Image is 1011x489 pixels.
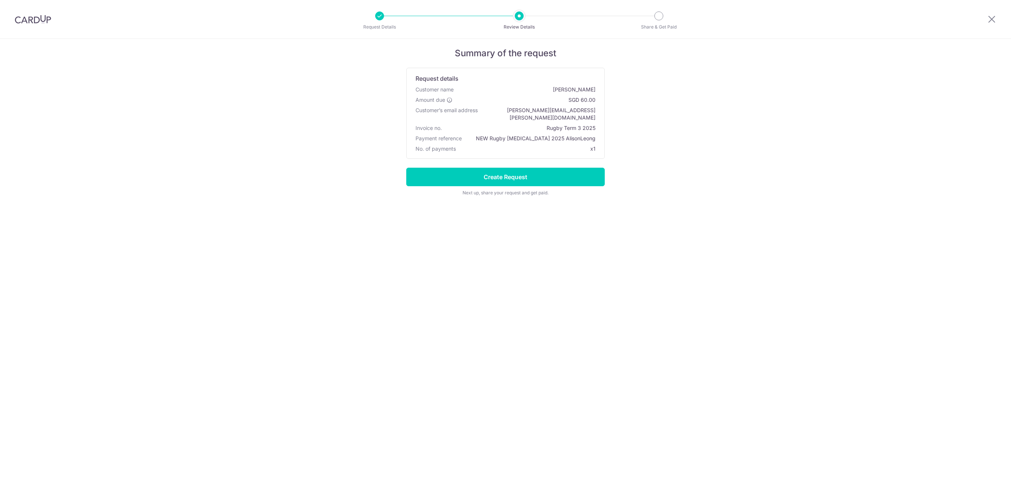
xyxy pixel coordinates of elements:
p: Share & Get Paid [631,23,686,31]
h5: Summary of the request [406,48,605,59]
span: [PERSON_NAME] [457,86,595,93]
input: Create Request [406,168,605,186]
span: Request details [416,74,458,83]
span: Customer’s email address [416,107,478,121]
span: [PERSON_NAME][EMAIL_ADDRESS][PERSON_NAME][DOMAIN_NAME] [481,107,595,121]
label: Amount due [416,96,453,104]
span: Invoice no. [416,124,442,132]
span: SGD 60.00 [456,96,595,104]
img: CardUp [15,15,51,24]
span: Rugby Term 3 2025 [445,124,595,132]
span: Payment reference [416,135,462,142]
span: Customer name [416,86,454,93]
p: Review Details [492,23,547,31]
span: x1 [590,145,595,152]
p: Request Details [352,23,407,31]
span: No. of payments [416,145,456,153]
div: Next up, share your request and get paid. [406,189,605,197]
span: NEW Rugby [MEDICAL_DATA] 2025 AlisonLeong [465,135,595,142]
